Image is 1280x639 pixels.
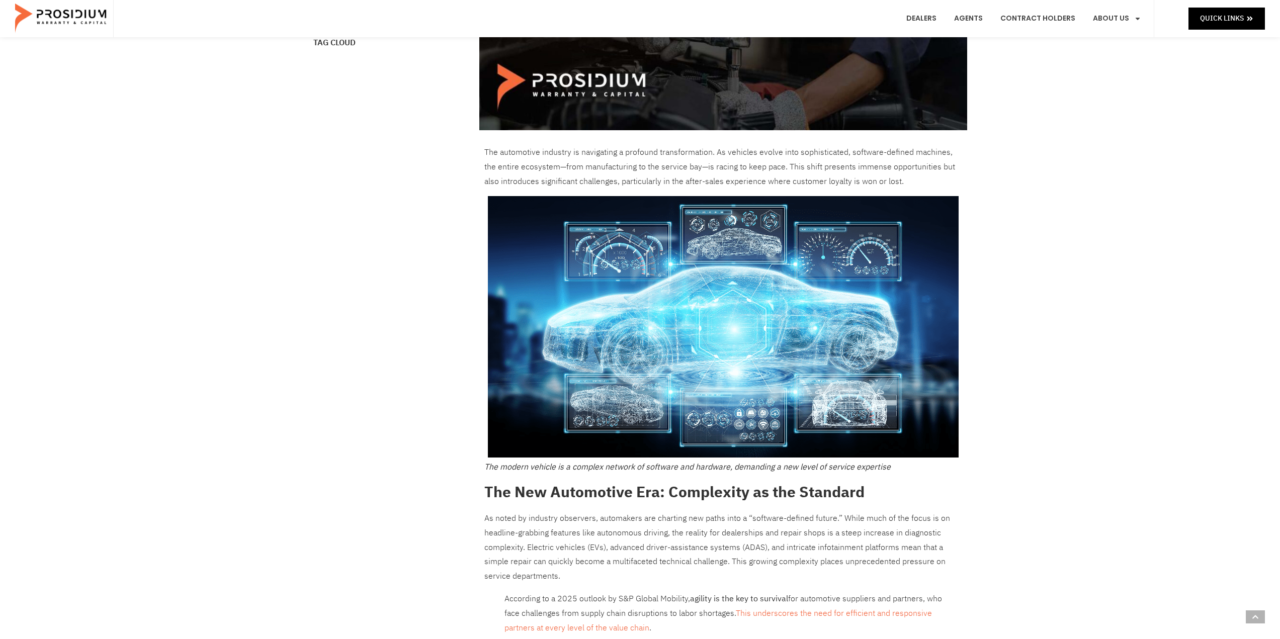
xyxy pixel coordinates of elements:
[488,196,959,458] img: Futuristic car interface
[484,462,962,473] figcaption: The modern vehicle is a complex network of software and hardware, demanding a new level of servic...
[690,593,788,605] strong: agility is the key to survival
[484,481,962,503] h2: The New Automotive Era: Complexity as the Standard
[1188,8,1265,29] a: Quick Links
[484,145,962,189] p: The automotive industry is navigating a profound transformation. As vehicles evolve into sophisti...
[504,592,942,635] p: According to a 2025 outlook by S&P Global Mobility, for automotive suppliers and partners, who fa...
[313,39,469,47] h4: Tag Cloud
[1200,12,1244,25] span: Quick Links
[504,607,932,634] a: This underscores the need for efficient and responsive partners at every level of the value chain
[484,511,962,584] p: As noted by industry observers, automakers are charting new paths into a “software-defined future...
